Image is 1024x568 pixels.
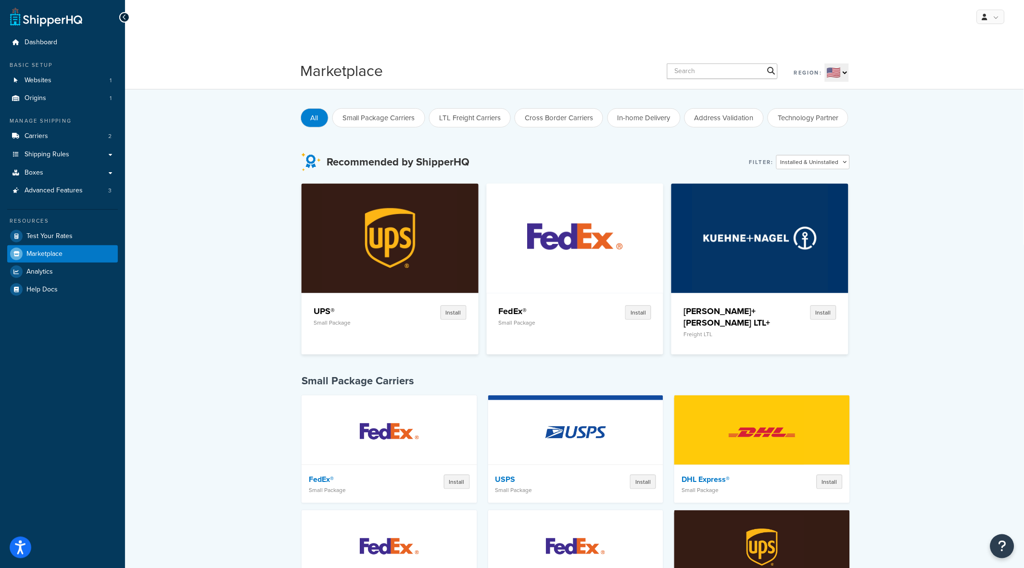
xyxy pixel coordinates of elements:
a: Dashboard [7,34,118,51]
p: Freight LTL [683,331,775,338]
li: Advanced Features [7,182,118,200]
button: LTL Freight Carriers [429,108,511,127]
a: Advanced Features3 [7,182,118,200]
h3: Recommended by ShipperHQ [327,156,469,168]
button: All [301,108,329,127]
span: Websites [25,76,51,85]
p: Small Package [499,319,590,326]
h4: USPS [495,475,595,484]
span: Help Docs [26,286,58,294]
span: 1 [110,76,112,85]
a: UPS®UPS®Small PackageInstall [302,184,479,354]
button: Install [810,305,836,320]
h4: DHL Express® [682,475,781,484]
span: Shipping Rules [25,151,69,159]
span: Dashboard [25,38,57,47]
label: Filter: [749,155,774,169]
a: Origins1 [7,89,118,107]
div: Basic Setup [7,61,118,69]
p: Small Package [495,487,595,493]
button: Small Package Carriers [332,108,425,127]
h4: UPS® [314,305,405,317]
h4: FedEx® [499,305,590,317]
span: Marketplace [26,250,63,258]
span: 2 [108,132,112,140]
span: 1 [110,94,112,102]
button: Technology Partner [768,108,848,127]
img: USPS [533,399,618,466]
p: Small Package [314,319,405,326]
a: DHL Express®DHL Express®Small PackageInstall [674,395,850,503]
span: Test Your Rates [26,232,73,240]
a: Websites1 [7,72,118,89]
img: FedEx® [347,399,431,466]
input: Search [667,63,778,79]
a: USPSUSPSSmall PackageInstall [488,395,664,503]
h4: [PERSON_NAME]+[PERSON_NAME] LTL+ [683,305,775,328]
button: In-home Delivery [607,108,681,127]
div: Resources [7,217,118,225]
div: Manage Shipping [7,117,118,125]
li: Carriers [7,127,118,145]
span: Advanced Features [25,187,83,195]
h4: Small Package Carriers [302,374,850,388]
a: Help Docs [7,281,118,298]
span: Origins [25,94,46,102]
a: Test Your Rates [7,227,118,245]
a: FedEx®FedEx®Small PackageInstall [487,184,664,354]
img: UPS® [322,184,458,292]
label: Region: [794,66,822,79]
span: Boxes [25,169,43,177]
a: Carriers2 [7,127,118,145]
a: Boxes [7,164,118,182]
a: Shipping Rules [7,146,118,164]
button: Install [441,305,467,320]
h1: Marketplace [301,60,383,82]
button: Install [817,475,843,489]
span: 3 [108,187,112,195]
img: Kuehne+Nagel LTL+ [692,184,828,292]
p: Small Package [682,487,781,493]
li: Websites [7,72,118,89]
span: Analytics [26,268,53,276]
a: Marketplace [7,245,118,263]
button: Open Resource Center [990,534,1014,558]
button: Install [444,475,470,489]
button: Address Validation [684,108,764,127]
a: Analytics [7,263,118,280]
p: Small Package [309,487,408,493]
img: DHL Express® [720,399,804,466]
li: Origins [7,89,118,107]
button: Install [625,305,651,320]
img: FedEx® [507,184,643,292]
span: Carriers [25,132,48,140]
a: Kuehne+Nagel LTL+[PERSON_NAME]+[PERSON_NAME] LTL+Freight LTLInstall [671,184,848,354]
a: FedEx®FedEx®Small PackageInstall [302,395,477,503]
button: Cross Border Carriers [515,108,603,127]
button: Install [630,475,656,489]
h4: FedEx® [309,475,408,484]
